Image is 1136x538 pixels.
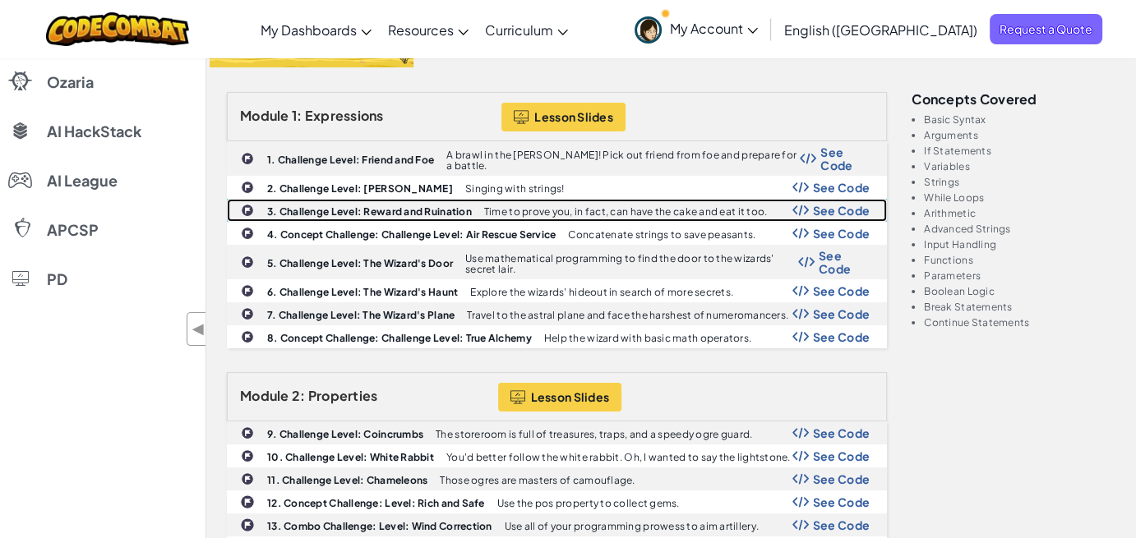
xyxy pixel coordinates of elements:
li: Boolean Logic [924,286,1115,297]
span: See Code [813,181,870,194]
img: CodeCombat logo [46,12,190,46]
img: IconChallengeLevel.svg [241,181,254,194]
li: Break Statements [924,301,1115,312]
img: Show Code Logo [792,228,809,239]
p: Use all of your programming prowess to aim artillery. [505,521,759,531]
button: Lesson Slides [498,383,622,412]
span: See Code [813,472,870,485]
a: 6. Challenge Level: The Wizard's Haunt Explore the wizards' hideout in search of more secrets. Sh... [227,279,887,302]
span: See Code [819,249,870,275]
b: 2. Challenge Level: [PERSON_NAME] [267,182,453,195]
img: avatar [635,16,662,44]
img: Show Code Logo [792,331,809,343]
b: 6. Challenge Level: The Wizard's Haunt [267,286,458,298]
span: Request a Quote [990,14,1102,44]
li: Arguments [924,130,1115,140]
p: Help the wizard with basic math operators. [544,333,751,343]
span: 1: [292,107,302,124]
li: Strings [924,177,1115,187]
li: Arithmetic [924,208,1115,218]
li: Input Handling [924,239,1115,250]
img: IconChallengeLevel.svg [240,517,255,532]
img: IconChallengeLevel.svg [241,472,254,485]
img: IconChallengeLevel.svg [241,307,254,320]
p: Time to prove you, in fact, can have the cake and eat it too. [484,206,767,217]
a: 5. Challenge Level: The Wizard's Door Use mathematical programming to find the door to the wizard... [227,245,887,279]
img: Show Code Logo [792,519,809,531]
span: Module [240,387,289,404]
span: See Code [813,330,870,343]
a: 3. Challenge Level: Reward and Ruination Time to prove you, in fact, can have the cake and eat it... [227,199,887,222]
a: 4. Concept Challenge: Challenge Level: Air Rescue Service Concatenate strings to save peasants. S... [227,222,887,245]
img: Show Code Logo [792,450,809,462]
h3: Concepts covered [912,92,1115,106]
span: See Code [813,449,870,462]
span: See Code [813,204,870,217]
p: The storeroom is full of treasures, traps, and a speedy ogre guard. [436,429,752,439]
img: IconChallengeLevel.svg [241,255,254,269]
span: See Code [820,145,870,172]
img: Show Code Logo [792,308,809,320]
p: Those ogres are masters of camouflage. [440,475,635,485]
a: 7. Challenge Level: The Wizard's Plane Travel to the astral plane and face the harshest of numero... [227,302,887,325]
p: Use the pos property to collect gems. [497,498,680,508]
li: While Loops [924,192,1115,203]
img: Show Code Logo [792,427,809,439]
img: IconChallengeLevel.svg [241,227,254,240]
button: Lesson Slides [501,103,626,131]
li: Continue Statements [924,317,1115,328]
span: ◀ [192,317,205,341]
a: English ([GEOGRAPHIC_DATA]) [776,7,986,52]
img: IconChallengeLevel.svg [240,494,255,509]
span: See Code [813,307,870,320]
li: Functions [924,255,1115,265]
span: See Code [813,518,870,531]
img: IconChallengeLevel.svg [241,426,254,439]
b: 3. Challenge Level: Reward and Ruination [267,205,472,218]
span: My Dashboards [261,21,357,39]
b: 8. Concept Challenge: Challenge Level: True Alchemy [267,332,532,344]
p: Use mathematical programming to find the door to the wizards' secret lair. [465,253,798,274]
img: Show Code Logo [792,182,809,193]
a: Resources [380,7,477,52]
a: 12. Concept Challenge: Level: Rich and Safe Use the pos property to collect gems. Show Code Logo ... [227,490,887,513]
b: 9. Challenge Level: Coincrumbs [267,428,423,440]
span: 2: [292,387,306,404]
li: Parameters [924,270,1115,281]
b: 11. Challenge Level: Chameleons [267,474,427,486]
p: Travel to the astral plane and face the harshest of numeromancers. [467,310,788,320]
img: Show Code Logo [792,285,809,297]
p: Singing with strings! [465,183,565,194]
p: A brawl in the [PERSON_NAME]! Pick out friend from foe and prepare for a battle. [446,149,800,171]
span: Expressions [305,107,384,124]
img: IconChallengeLevel.svg [241,284,254,297]
a: My Dashboards [252,7,380,52]
a: My Account [626,3,766,55]
span: Lesson Slides [534,110,613,123]
a: 2. Challenge Level: [PERSON_NAME] Singing with strings! Show Code Logo See Code [227,176,887,199]
img: Show Code Logo [792,205,809,216]
span: See Code [813,227,870,240]
li: Basic Syntax [924,114,1115,125]
img: Show Code Logo [792,473,809,485]
a: 10. Challenge Level: White Rabbit You'd better follow the white rabbit. Oh, I wanted to say the l... [227,444,887,467]
img: Show Code Logo [792,496,809,508]
span: My Account [670,20,758,37]
span: AI League [47,173,118,188]
b: 7. Challenge Level: The Wizard's Plane [267,309,455,321]
span: AI HackStack [47,124,141,139]
a: 11. Challenge Level: Chameleons Those ogres are masters of camouflage. Show Code Logo See Code [227,467,887,490]
span: Lesson Slides [531,390,610,403]
b: 5. Challenge Level: The Wizard's Door [267,257,453,269]
span: Resources [388,21,454,39]
a: 13. Combo Challenge: Level: Wind Correction Use all of your programming prowess to aim artillery.... [227,513,887,536]
li: If Statements [924,145,1115,156]
span: See Code [813,284,870,297]
li: Advanced Strings [924,223,1115,234]
img: IconChallengeLevel.svg [241,330,254,343]
span: Properties [308,387,378,404]
a: Curriculum [477,7,576,52]
li: Variables [924,161,1115,172]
